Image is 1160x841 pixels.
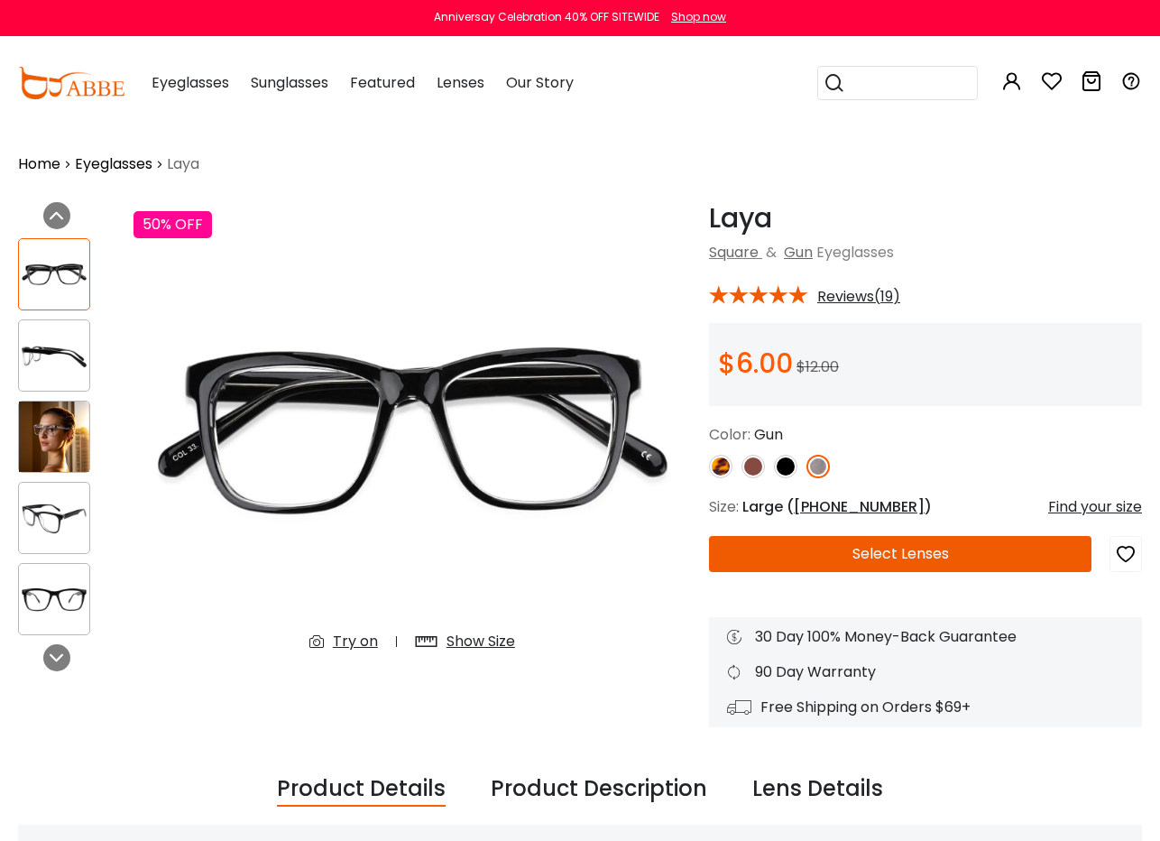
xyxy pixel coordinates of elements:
a: Gun [784,242,813,263]
img: Laya Gun Plastic Eyeglasses , UniversalBridgeFit Frames from ABBE Glasses [19,338,89,374]
span: Size: [709,496,739,517]
img: abbeglasses.com [18,67,124,99]
span: & [762,242,780,263]
span: Gun [754,424,783,445]
div: Anniversay Celebration 40% OFF SITEWIDE [434,9,659,25]
span: $6.00 [718,344,793,383]
span: Laya [167,153,199,175]
img: Laya Gun Plastic Eyeglasses , UniversalBridgeFit Frames from ABBE Glasses [19,257,89,292]
button: Select Lenses [709,536,1091,572]
span: [PHONE_NUMBER] [794,496,925,517]
span: Large ( ) [742,496,932,517]
a: Home [18,153,60,175]
div: Free Shipping on Orders $69+ [727,697,1124,718]
a: Eyeglasses [75,153,152,175]
div: 90 Day Warranty [727,661,1124,683]
span: Sunglasses [251,72,328,93]
div: Product Description [491,772,707,807]
div: 50% OFF [133,211,212,238]
span: $12.00 [796,356,839,377]
span: Our Story [506,72,574,93]
div: 30 Day 100% Money-Back Guarantee [727,626,1124,648]
div: Show Size [447,631,515,652]
div: Product Details [277,772,446,807]
h1: Laya [709,202,1142,235]
img: Laya Gun Plastic Eyeglasses , UniversalBridgeFit Frames from ABBE Glasses [19,501,89,536]
span: Featured [350,72,415,93]
div: Shop now [671,9,726,25]
a: Square [709,242,759,263]
span: Lenses [437,72,484,93]
span: Eyeglasses [816,242,894,263]
div: Lens Details [752,772,883,807]
a: Shop now [662,9,726,24]
span: Reviews(19) [817,289,900,305]
span: Eyeglasses [152,72,229,93]
img: Laya Gun Plastic Eyeglasses , UniversalBridgeFit Frames from ABBE Glasses [133,202,691,667]
div: Find your size [1048,496,1142,518]
img: Laya Gun Plastic Eyeglasses , UniversalBridgeFit Frames from ABBE Glasses [19,402,89,472]
span: Color: [709,424,750,445]
img: Laya Gun Plastic Eyeglasses , UniversalBridgeFit Frames from ABBE Glasses [19,582,89,617]
div: Try on [333,631,378,652]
